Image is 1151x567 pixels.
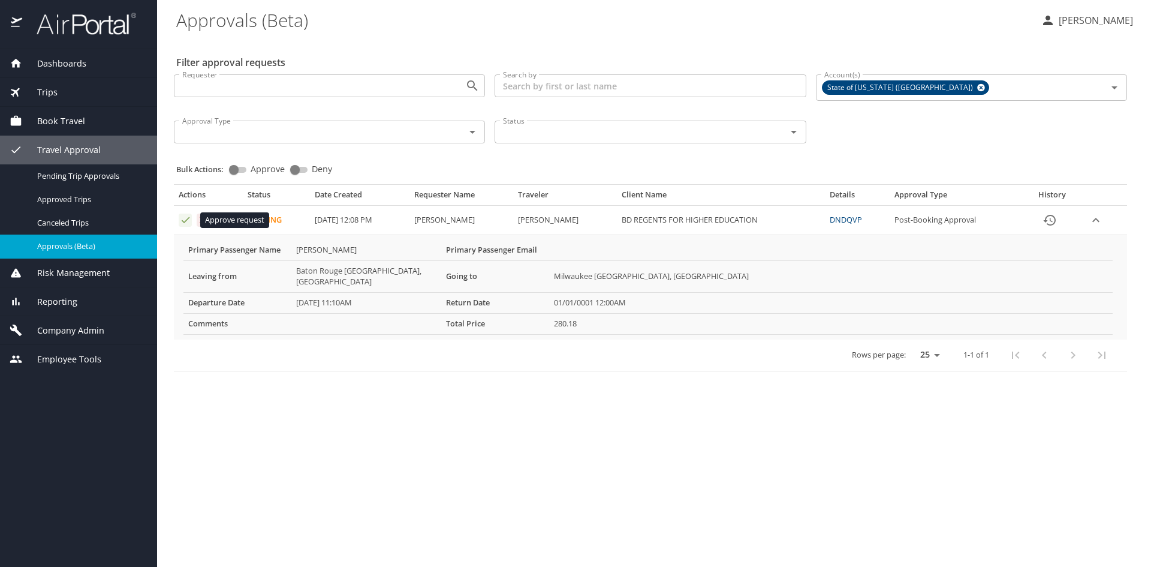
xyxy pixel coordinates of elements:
[409,190,513,205] th: Requester Name
[441,313,549,334] th: Total Price
[1023,190,1083,205] th: History
[513,190,617,205] th: Traveler
[464,124,481,140] button: Open
[549,260,1113,292] td: Milwaukee [GEOGRAPHIC_DATA], [GEOGRAPHIC_DATA]
[549,292,1113,313] td: 01/01/0001 12:00AM
[890,206,1022,235] td: Post-Booking Approval
[617,206,825,235] td: BD REGENTS FOR HIGHER EDUCATION
[37,170,143,182] span: Pending Trip Approvals
[183,240,291,260] th: Primary Passenger Name
[785,124,802,140] button: Open
[22,86,58,99] span: Trips
[890,190,1022,205] th: Approval Type
[176,164,233,175] p: Bulk Actions:
[176,1,1031,38] h1: Approvals (Beta)
[549,313,1113,334] td: 280.18
[37,194,143,205] span: Approved Trips
[911,346,944,364] select: rows per page
[243,206,310,235] td: Pending
[291,292,441,313] td: [DATE] 11:10AM
[464,77,481,94] button: Open
[174,190,243,205] th: Actions
[825,190,890,205] th: Details
[183,313,291,334] th: Comments
[617,190,825,205] th: Client Name
[852,351,906,359] p: Rows per page:
[513,206,617,235] td: [PERSON_NAME]
[22,353,101,366] span: Employee Tools
[22,266,110,280] span: Risk Management
[22,295,77,308] span: Reporting
[291,240,441,260] td: [PERSON_NAME]
[37,217,143,229] span: Canceled Trips
[22,57,86,70] span: Dashboards
[22,143,101,157] span: Travel Approval
[830,214,862,225] a: DNDQVP
[495,74,806,97] input: Search by first or last name
[822,82,980,94] span: State of [US_STATE] ([GEOGRAPHIC_DATA])
[822,80,989,95] div: State of [US_STATE] ([GEOGRAPHIC_DATA])
[11,12,23,35] img: icon-airportal.png
[409,206,513,235] td: [PERSON_NAME]
[23,12,136,35] img: airportal-logo.png
[291,260,441,292] td: Baton Rouge [GEOGRAPHIC_DATA], [GEOGRAPHIC_DATA]
[22,115,85,128] span: Book Travel
[174,190,1127,371] table: Approval table
[310,190,409,205] th: Date Created
[310,206,409,235] td: [DATE] 12:08 PM
[1055,13,1133,28] p: [PERSON_NAME]
[37,241,143,252] span: Approvals (Beta)
[183,240,1113,335] table: More info for approvals
[1087,211,1105,229] button: expand row
[183,292,291,313] th: Departure Date
[243,190,310,205] th: Status
[441,260,549,292] th: Going to
[1035,206,1064,235] button: History
[441,292,549,313] th: Return Date
[1036,10,1138,31] button: [PERSON_NAME]
[22,324,104,337] span: Company Admin
[963,351,989,359] p: 1-1 of 1
[183,260,291,292] th: Leaving from
[176,53,285,72] h2: Filter approval requests
[251,165,285,173] span: Approve
[441,240,549,260] th: Primary Passenger Email
[1106,79,1123,96] button: Open
[312,165,332,173] span: Deny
